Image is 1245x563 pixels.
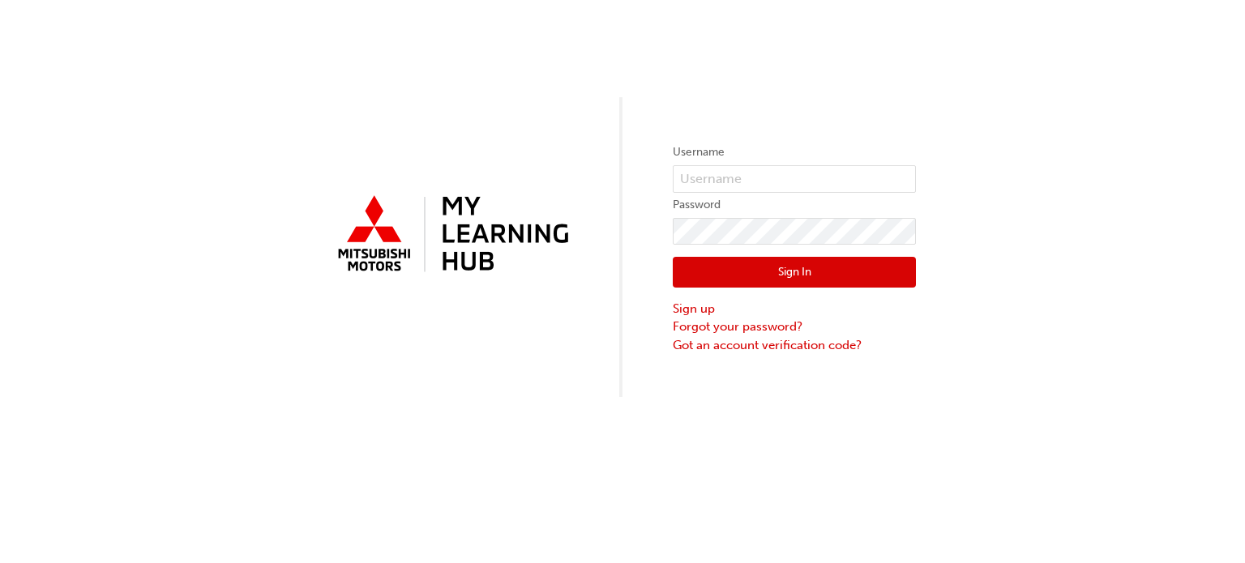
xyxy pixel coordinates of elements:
label: Password [673,195,916,215]
a: Sign up [673,300,916,318]
button: Sign In [673,257,916,288]
label: Username [673,143,916,162]
a: Got an account verification code? [673,336,916,355]
a: Forgot your password? [673,318,916,336]
img: mmal [329,189,572,281]
input: Username [673,165,916,193]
